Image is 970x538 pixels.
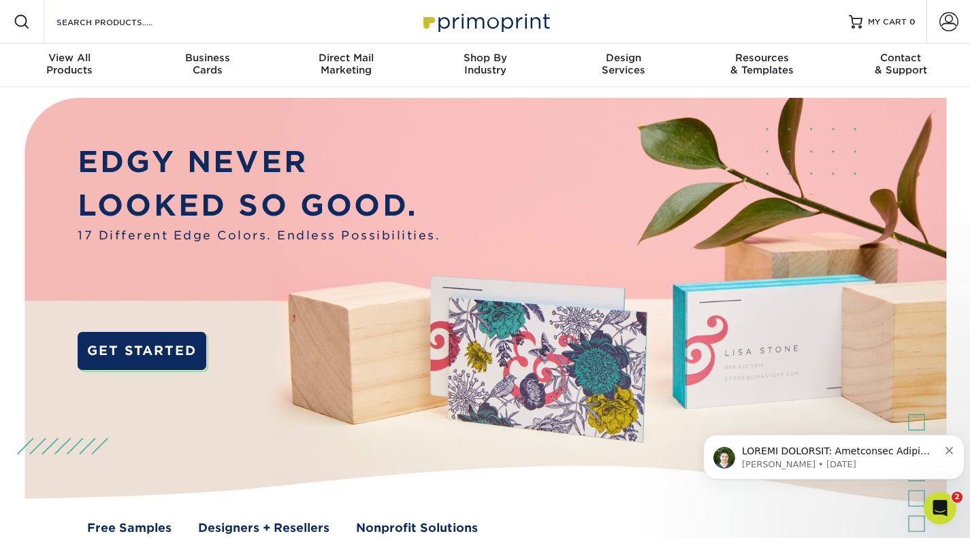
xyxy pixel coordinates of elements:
span: Contact [831,52,970,64]
iframe: Google Customer Reviews [3,497,116,533]
span: 2 [952,492,963,503]
input: SEARCH PRODUCTS..... [55,14,188,30]
div: Services [554,52,693,76]
a: DesignServices [554,44,693,87]
img: Primoprint [417,7,553,36]
span: MY CART [868,16,907,28]
a: BusinessCards [139,44,278,87]
div: & Support [831,52,970,76]
span: Direct Mail [277,52,416,64]
iframe: Intercom notifications message [698,406,970,501]
div: Industry [416,52,555,76]
a: Direct MailMarketing [277,44,416,87]
div: Marketing [277,52,416,76]
a: Free Samples [87,520,172,537]
a: Shop ByIndustry [416,44,555,87]
a: Contact& Support [831,44,970,87]
span: Resources [693,52,832,64]
a: Resources& Templates [693,44,832,87]
span: 0 [909,17,916,27]
span: Business [139,52,278,64]
a: GET STARTED [78,332,206,370]
span: Shop By [416,52,555,64]
div: Cards [139,52,278,76]
a: Designers + Resellers [198,520,329,537]
iframe: Intercom live chat [924,492,956,524]
a: Nonprofit Solutions [356,520,478,537]
div: & Templates [693,52,832,76]
span: Design [554,52,693,64]
p: EDGY NEVER [78,140,440,184]
p: LOOKED SO GOOD. [78,184,440,227]
span: 17 Different Edge Colors. Endless Possibilities. [78,227,440,245]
